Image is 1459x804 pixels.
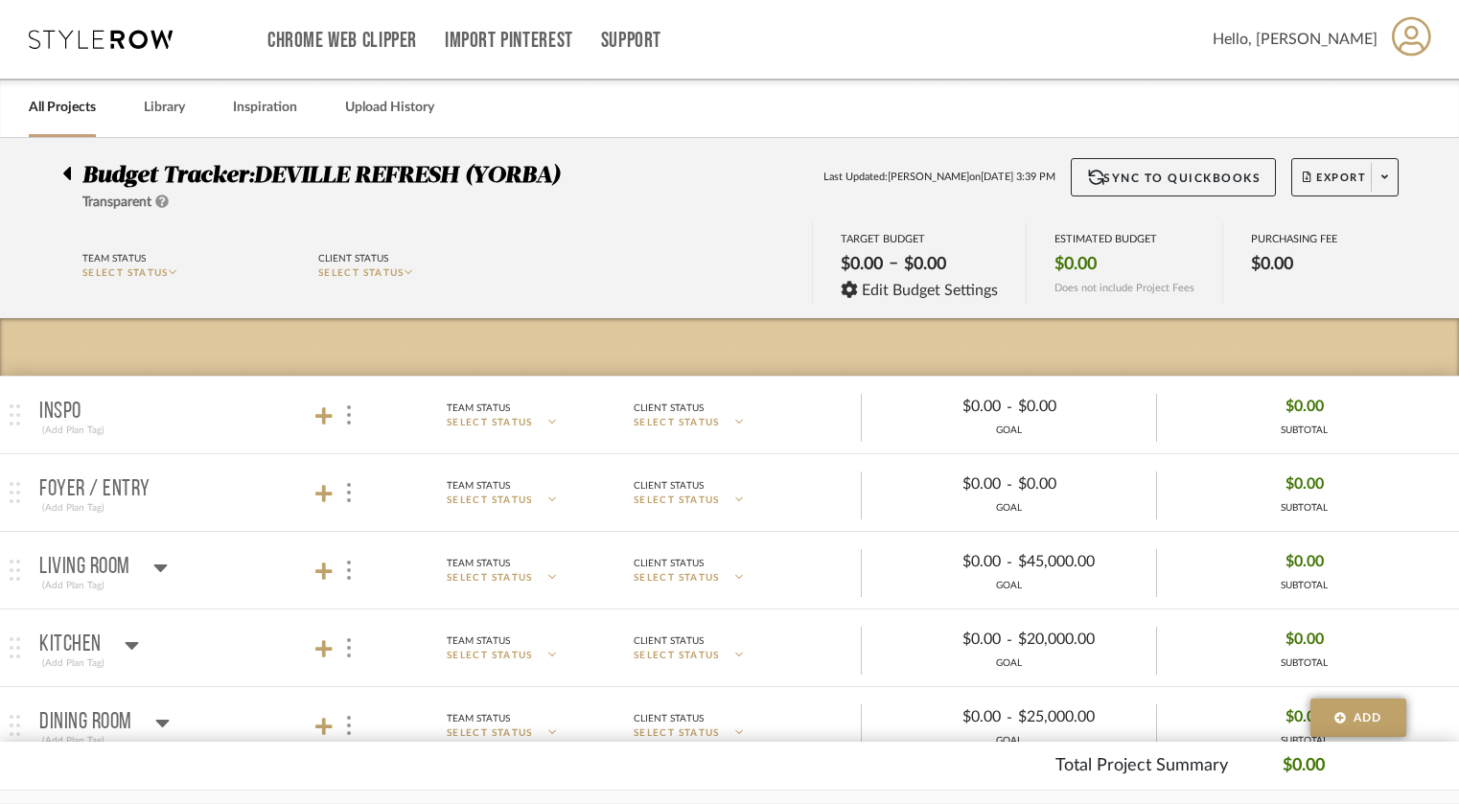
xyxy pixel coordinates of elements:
span: SELECT STATUS [447,726,533,741]
div: Team Status [447,477,510,494]
img: grip.svg [10,715,20,736]
span: Edit Budget Settings [862,282,998,299]
span: - [1007,396,1012,419]
span: $0.00 [1285,470,1324,499]
span: Add [1354,709,1382,726]
img: grip.svg [10,404,20,425]
div: GOAL [862,656,1156,671]
span: Last Updated: [823,170,888,186]
span: SELECT STATUS [634,726,720,741]
div: GOAL [862,734,1156,748]
a: Support [601,33,661,49]
span: SELECT STATUS [634,649,720,663]
span: Hello, [PERSON_NAME] [1213,28,1378,51]
p: Total Project Summary [1055,753,1228,779]
div: GOAL [862,424,1156,438]
img: grip.svg [10,637,20,658]
a: Import Pinterest [445,33,573,49]
div: PURCHASING FEE [1251,233,1337,245]
p: Foyer / Entry [39,478,151,501]
a: All Projects [29,95,96,121]
span: Transparent [82,195,151,209]
div: Team Status [447,710,510,727]
p: Dining Room [39,711,132,734]
div: Team Status [447,400,510,417]
span: Does not include Project Fees [1054,282,1194,294]
img: 3dots-v.svg [347,561,351,580]
a: Chrome Web Clipper [267,33,417,49]
span: - [1007,706,1012,729]
p: $0.00 [1283,753,1325,779]
div: Client Status [634,632,704,650]
span: SELECT STATUS [634,416,720,430]
a: Inspiration [233,95,297,121]
span: Budget Tracker: [82,164,254,187]
div: GOAL [862,579,1156,593]
span: $0.00 [1285,392,1324,422]
span: [DATE] 3:39 PM [981,170,1055,186]
div: $0.00 [878,470,1007,499]
div: Client Status [634,477,704,494]
a: Upload History [345,95,434,121]
span: $0.00 [1285,625,1324,655]
div: $0.00 [878,392,1007,422]
span: [PERSON_NAME] [888,170,969,186]
p: Living Room [39,556,130,579]
span: SELECT STATUS [634,494,720,508]
button: Add [1310,699,1406,737]
span: – [889,253,898,281]
div: TARGET BUDGET [841,233,999,245]
div: $25,000.00 [1012,702,1141,732]
span: $0.00 [1054,254,1097,275]
p: Kitchen [39,633,102,656]
div: $0.00 [878,547,1007,577]
div: Client Status [634,400,704,417]
span: SELECT STATUS [447,416,533,430]
div: $0.00 [1012,470,1141,499]
span: - [1007,551,1012,574]
img: 3dots-v.svg [347,405,351,425]
div: GOAL [862,501,1156,516]
div: SUBTOTAL [1281,579,1328,593]
span: $0.00 [1251,254,1293,275]
span: SELECT STATUS [447,649,533,663]
img: grip.svg [10,560,20,581]
div: $45,000.00 [1012,547,1141,577]
div: (Add Plan Tag) [39,422,107,439]
div: $0.00 [878,702,1007,732]
div: $0.00 [835,248,889,281]
span: SELECT STATUS [447,571,533,586]
span: $0.00 [1285,547,1324,577]
div: (Add Plan Tag) [39,577,107,594]
button: Export [1291,158,1399,196]
span: - [1007,629,1012,652]
div: Client Status [634,555,704,572]
span: DEVILLE REFRESH (YORBA) [254,164,560,187]
span: on [969,170,981,186]
div: $20,000.00 [1012,625,1141,655]
div: Team Status [447,555,510,572]
div: SUBTOTAL [1281,656,1328,671]
div: (Add Plan Tag) [39,732,107,749]
span: SELECT STATUS [82,268,169,278]
div: (Add Plan Tag) [39,655,107,672]
div: Team Status [447,632,510,650]
div: Team Status [82,250,146,267]
button: Sync to QuickBooks [1071,158,1277,196]
span: - [1007,473,1012,496]
div: (Add Plan Tag) [39,499,107,517]
div: $0.00 [898,248,952,281]
span: $0.00 [1285,702,1324,732]
img: 3dots-v.svg [347,716,351,735]
div: Client Status [318,250,388,267]
div: Client Status [634,710,704,727]
div: $0.00 [1012,392,1141,422]
a: Library [144,95,185,121]
div: SUBTOTAL [1281,501,1328,516]
div: ESTIMATED BUDGET [1054,233,1194,245]
span: SELECT STATUS [634,571,720,586]
div: SUBTOTAL [1281,734,1328,748]
img: 3dots-v.svg [347,638,351,657]
div: SUBTOTAL [1281,424,1328,438]
span: SELECT STATUS [318,268,405,278]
